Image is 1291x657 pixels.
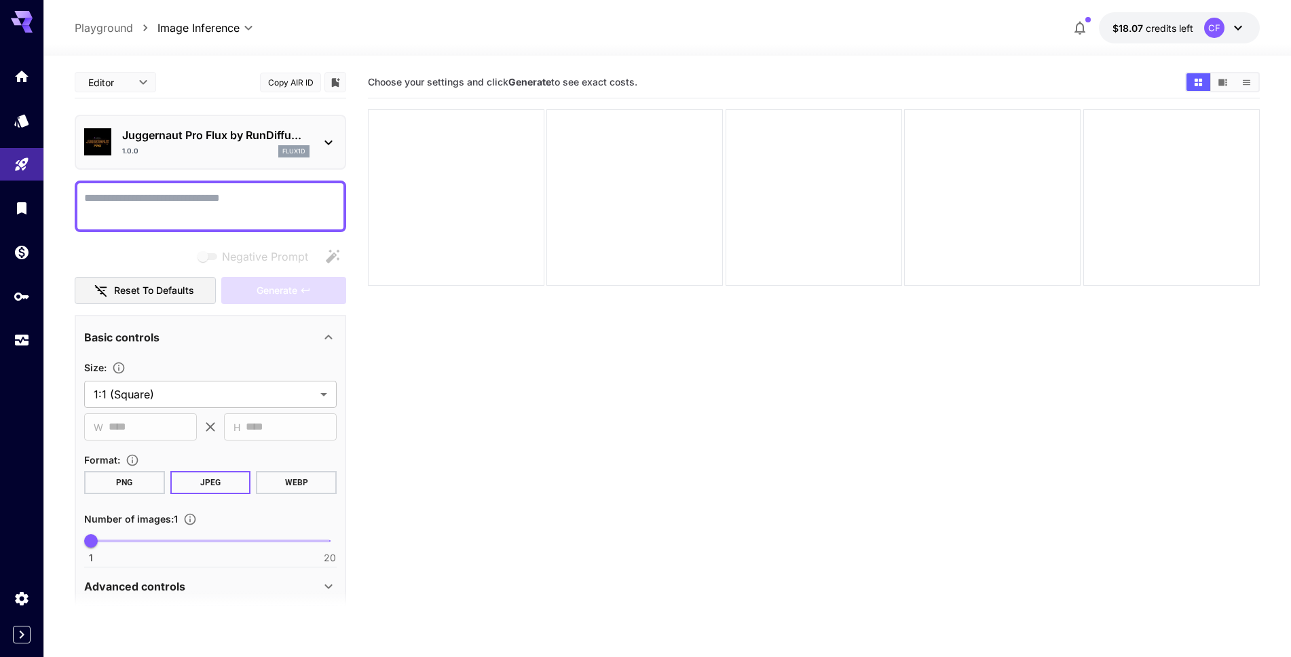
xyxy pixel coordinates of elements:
[13,626,31,643] button: Expand sidebar
[260,73,321,92] button: Copy AIR ID
[84,578,185,595] p: Advanced controls
[1186,73,1210,91] button: Show images in grid view
[88,75,130,90] span: Editor
[75,20,157,36] nav: breadcrumb
[282,147,305,156] p: flux1d
[14,244,30,261] div: Wallet
[1211,73,1235,91] button: Show images in video view
[170,471,251,494] button: JPEG
[157,20,240,36] span: Image Inference
[14,156,30,173] div: Playground
[329,74,341,90] button: Add to library
[84,329,160,345] p: Basic controls
[75,20,133,36] a: Playground
[1185,72,1260,92] div: Show images in grid viewShow images in video viewShow images in list view
[84,471,165,494] button: PNG
[14,68,30,85] div: Home
[195,248,319,265] span: Negative prompts are not compatible with the selected model.
[75,277,216,305] button: Reset to defaults
[1112,21,1193,35] div: $18.06689
[1099,12,1260,43] button: $18.06689CF
[84,121,337,163] div: Juggernaut Pro Flux by RunDiffu...1.0.0flux1d
[368,76,637,88] span: Choose your settings and click to see exact costs.
[14,332,30,349] div: Usage
[1204,18,1224,38] div: CF
[84,454,120,466] span: Format :
[1235,73,1258,91] button: Show images in list view
[94,386,315,402] span: 1:1 (Square)
[256,471,337,494] button: WEBP
[324,551,336,565] span: 20
[14,288,30,305] div: API Keys
[84,570,337,603] div: Advanced controls
[178,512,202,526] button: Specify how many images to generate in a single request. Each image generation will be charged se...
[222,248,308,265] span: Negative Prompt
[84,362,107,373] span: Size :
[89,551,93,565] span: 1
[1112,22,1146,34] span: $18.07
[14,200,30,217] div: Library
[1146,22,1193,34] span: credits left
[122,127,310,143] p: Juggernaut Pro Flux by RunDiffu...
[14,590,30,607] div: Settings
[122,146,138,156] p: 1.0.0
[120,453,145,467] button: Choose the file format for the output image.
[84,321,337,354] div: Basic controls
[107,361,131,375] button: Adjust the dimensions of the generated image by specifying its width and height in pixels, or sel...
[94,419,103,435] span: W
[233,419,240,435] span: H
[14,112,30,129] div: Models
[508,76,551,88] b: Generate
[84,513,178,525] span: Number of images : 1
